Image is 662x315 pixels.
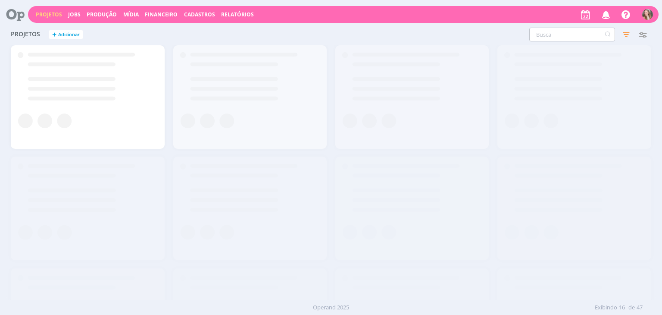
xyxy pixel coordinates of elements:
[58,32,80,38] span: Adicionar
[221,11,254,18] a: Relatórios
[36,11,62,18] a: Projetos
[68,11,81,18] a: Jobs
[181,11,218,18] button: Cadastros
[628,303,635,312] span: de
[52,30,56,39] span: +
[145,11,178,18] a: Financeiro
[33,11,65,18] button: Projetos
[642,7,653,22] button: G
[642,9,653,20] img: G
[11,31,40,38] span: Projetos
[142,11,180,18] button: Financeiro
[84,11,119,18] button: Produção
[595,303,617,312] span: Exibindo
[219,11,256,18] button: Relatórios
[121,11,141,18] button: Mídia
[529,28,615,41] input: Busca
[619,303,625,312] span: 16
[123,11,139,18] a: Mídia
[66,11,83,18] button: Jobs
[637,303,643,312] span: 47
[87,11,117,18] a: Produção
[184,11,215,18] span: Cadastros
[49,30,83,39] button: +Adicionar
